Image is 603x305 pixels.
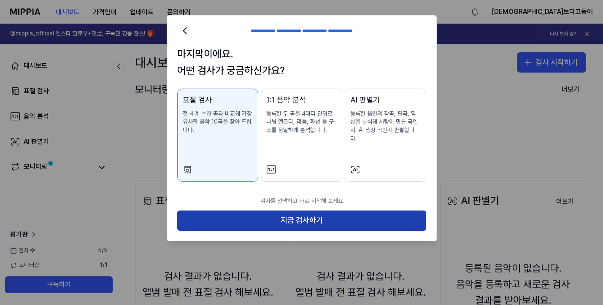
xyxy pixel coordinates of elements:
h1: 마지막이에요. 어떤 검사가 궁금하신가요? [177,46,426,78]
button: AI 판별기등록한 음원의 작곡, 편곡, 믹싱을 분석해 사람이 만든 곡인지, AI 생성 곡인지 판별합니다. [345,89,426,182]
button: 지금 검사하기 [177,211,426,231]
div: 표절 검사 [183,94,253,106]
p: 등록한 두 곡을 4마디 단위로 나눠 멜로디, 리듬, 화성 등 구조를 정밀하게 분석합니다. [266,110,337,135]
div: 1:1 음악 분석 [266,94,337,106]
div: AI 판별기 [350,94,421,106]
button: 1:1 음악 분석등록한 두 곡을 4마디 단위로 나눠 멜로디, 리듬, 화성 등 구조를 정밀하게 분석합니다. [261,89,342,182]
p: 검사를 선택하고 바로 시작해 보세요 [177,192,426,211]
p: 등록한 음원의 작곡, 편곡, 믹싱을 분석해 사람이 만든 곡인지, AI 생성 곡인지 판별합니다. [350,110,421,143]
p: 전 세계 수천 곡과 비교해 가장 유사한 음악 10곡을 찾아 드립니다. [183,110,253,135]
button: 표절 검사전 세계 수천 곡과 비교해 가장 유사한 음악 10곡을 찾아 드립니다. [177,89,259,182]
